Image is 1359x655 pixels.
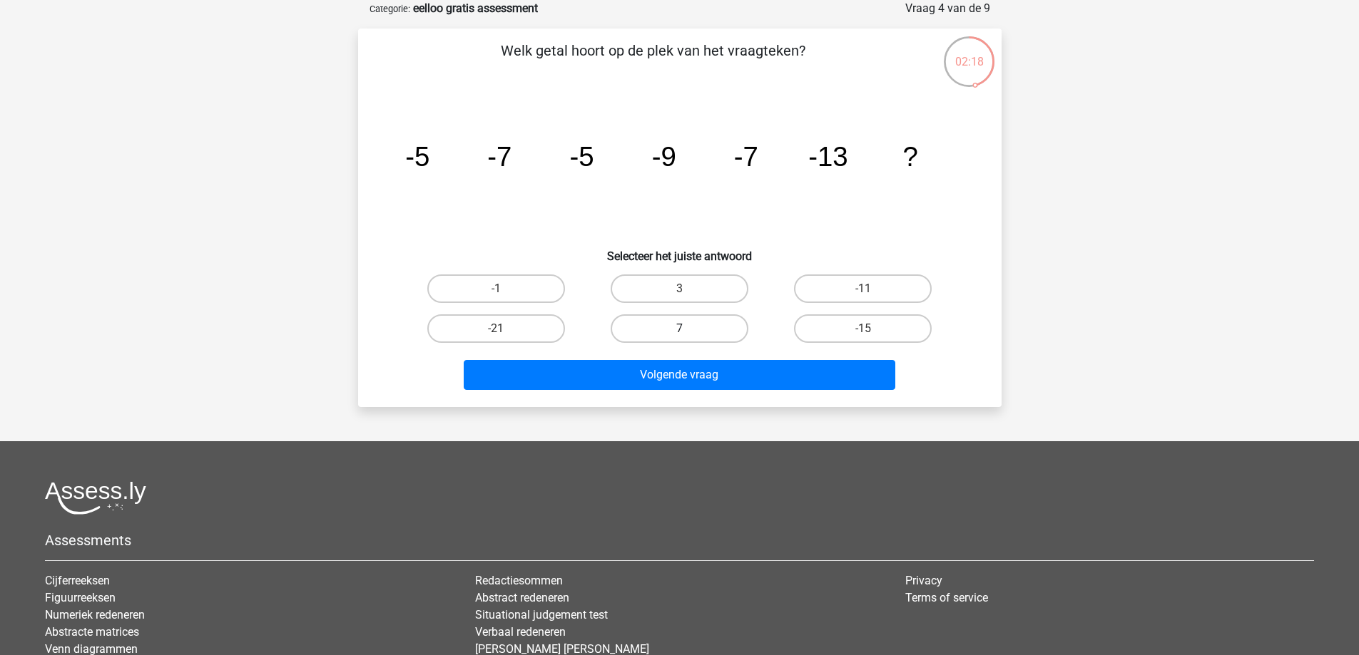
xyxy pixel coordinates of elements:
[569,141,594,172] tspan: -5
[808,141,848,172] tspan: -13
[475,608,608,622] a: Situational judgement test
[794,274,932,303] label: -11
[733,141,758,172] tspan: -7
[611,314,748,343] label: 7
[45,625,139,639] a: Abstracte matrices
[381,40,925,83] p: Welk getal hoort op de plek van het vraagteken?
[45,608,145,622] a: Numeriek redeneren
[413,1,538,15] strong: eelloo gratis assessment
[427,314,565,343] label: -21
[45,591,116,604] a: Figuurreeksen
[942,35,996,71] div: 02:18
[405,141,429,172] tspan: -5
[45,574,110,587] a: Cijferreeksen
[902,141,917,172] tspan: ?
[475,591,569,604] a: Abstract redeneren
[427,274,565,303] label: -1
[464,360,895,390] button: Volgende vraag
[611,274,748,303] label: 3
[370,4,410,14] small: Categorie:
[475,574,563,587] a: Redactiesommen
[905,574,942,587] a: Privacy
[651,141,676,172] tspan: -9
[45,532,1314,549] h5: Assessments
[905,591,988,604] a: Terms of service
[45,481,146,515] img: Assessly logo
[794,314,932,343] label: -15
[381,238,979,263] h6: Selecteer het juiste antwoord
[487,141,511,172] tspan: -7
[475,625,566,639] a: Verbaal redeneren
